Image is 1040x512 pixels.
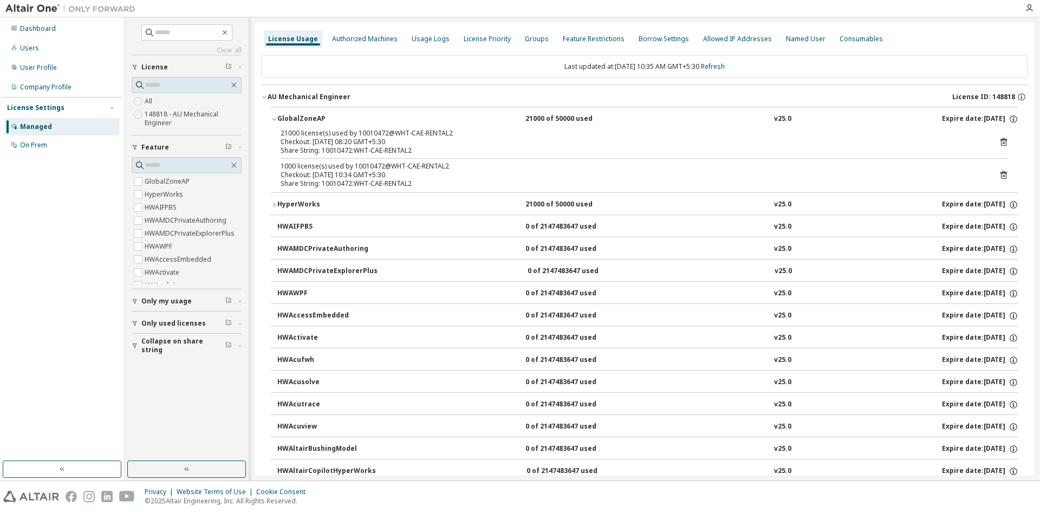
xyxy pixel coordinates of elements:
[225,63,232,72] span: Clear filter
[942,400,1018,410] div: Expire date: [DATE]
[703,35,772,43] div: Allowed IP Addresses
[942,355,1018,365] div: Expire date: [DATE]
[277,200,375,210] div: HyperWorks
[525,200,623,210] div: 21000 of 50000 used
[774,333,791,343] div: v25.0
[141,337,225,354] span: Collapse on share string
[525,222,623,232] div: 0 of 2147483647 used
[145,488,177,496] div: Privacy
[277,215,1018,239] button: HWAIFPBS0 of 2147483647 usedv25.0Expire date:[DATE]
[132,334,242,358] button: Collapse on share string
[942,378,1018,387] div: Expire date: [DATE]
[525,378,623,387] div: 0 of 2147483647 used
[271,193,1018,217] button: HyperWorks21000 of 50000 usedv25.0Expire date:[DATE]
[261,85,1028,109] button: AU Mechanical EngineerLicense ID: 148818
[942,267,1018,276] div: Expire date: [DATE]
[145,266,181,279] label: HWActivate
[281,171,983,179] div: Checkout: [DATE] 10:34 GMT+5:30
[277,415,1018,439] button: HWAcuview0 of 2147483647 usedv25.0Expire date:[DATE]
[464,35,511,43] div: License Priority
[775,267,792,276] div: v25.0
[145,95,154,108] label: All
[277,378,375,387] div: HWAcusolve
[268,35,318,43] div: License Usage
[277,222,375,232] div: HWAIFPBS
[774,400,791,410] div: v25.0
[132,289,242,313] button: Only my usage
[256,488,312,496] div: Cookie Consent
[942,444,1018,454] div: Expire date: [DATE]
[132,312,242,335] button: Only used licenses
[277,355,375,365] div: HWAcufwh
[277,371,1018,394] button: HWAcusolve0 of 2147483647 usedv25.0Expire date:[DATE]
[261,55,1028,78] div: Last updated at: [DATE] 10:35 AM GMT+5:30
[145,240,174,253] label: HWAWPF
[786,35,825,43] div: Named User
[942,311,1018,321] div: Expire date: [DATE]
[7,103,64,112] div: License Settings
[277,444,375,454] div: HWAltairBushingModel
[281,129,983,138] div: 21000 license(s) used by 10010472@WHT-CAE-RENTAL2
[277,466,376,476] div: HWAltairCopilotHyperWorks
[942,422,1018,432] div: Expire date: [DATE]
[145,227,237,240] label: HWAMDCPrivateExplorerPlus
[20,63,57,72] div: User Profile
[277,400,375,410] div: HWAcutrace
[942,289,1018,299] div: Expire date: [DATE]
[774,311,791,321] div: v25.0
[525,311,623,321] div: 0 of 2147483647 used
[942,333,1018,343] div: Expire date: [DATE]
[83,491,95,502] img: instagram.svg
[132,46,242,55] a: Clear all
[145,496,312,505] p: © 2025 Altair Engineering, Inc. All Rights Reserved.
[840,35,883,43] div: Consumables
[20,122,52,131] div: Managed
[277,311,375,321] div: HWAccessEmbedded
[774,222,791,232] div: v25.0
[101,491,113,502] img: linkedin.svg
[141,319,206,328] span: Only used licenses
[281,162,983,171] div: 1000 license(s) used by 10010472@WHT-CAE-RENTAL2
[525,114,623,124] div: 21000 of 50000 used
[132,135,242,159] button: Feature
[942,466,1018,476] div: Expire date: [DATE]
[942,244,1018,254] div: Expire date: [DATE]
[268,93,350,101] div: AU Mechanical Engineer
[525,35,549,43] div: Groups
[145,279,179,292] label: HWAcufwh
[639,35,689,43] div: Borrow Settings
[271,107,1018,131] button: GlobalZoneAP21000 of 50000 usedv25.0Expire date:[DATE]
[525,289,623,299] div: 0 of 2147483647 used
[5,3,141,14] img: Altair One
[942,114,1018,124] div: Expire date: [DATE]
[942,200,1018,210] div: Expire date: [DATE]
[942,222,1018,232] div: Expire date: [DATE]
[141,297,192,306] span: Only my usage
[412,35,450,43] div: Usage Logs
[332,35,398,43] div: Authorized Machines
[132,55,242,79] button: License
[281,179,983,188] div: Share String: 10010472:WHT-CAE-RENTAL2
[277,348,1018,372] button: HWAcufwh0 of 2147483647 usedv25.0Expire date:[DATE]
[774,289,791,299] div: v25.0
[277,114,375,124] div: GlobalZoneAP
[225,341,232,350] span: Clear filter
[525,333,623,343] div: 0 of 2147483647 used
[66,491,77,502] img: facebook.svg
[20,141,47,150] div: On Prem
[774,466,791,476] div: v25.0
[952,93,1015,101] span: License ID: 148818
[525,355,623,365] div: 0 of 2147483647 used
[774,200,791,210] div: v25.0
[774,244,791,254] div: v25.0
[277,437,1018,461] button: HWAltairBushingModel0 of 2147483647 usedv25.0Expire date:[DATE]
[277,260,1018,283] button: HWAMDCPrivateExplorerPlus0 of 2147483647 usedv25.0Expire date:[DATE]
[525,422,623,432] div: 0 of 2147483647 used
[774,378,791,387] div: v25.0
[277,282,1018,306] button: HWAWPF0 of 2147483647 usedv25.0Expire date:[DATE]
[141,143,169,152] span: Feature
[774,444,791,454] div: v25.0
[526,466,624,476] div: 0 of 2147483647 used
[119,491,135,502] img: youtube.svg
[277,267,378,276] div: HWAMDCPrivateExplorerPlus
